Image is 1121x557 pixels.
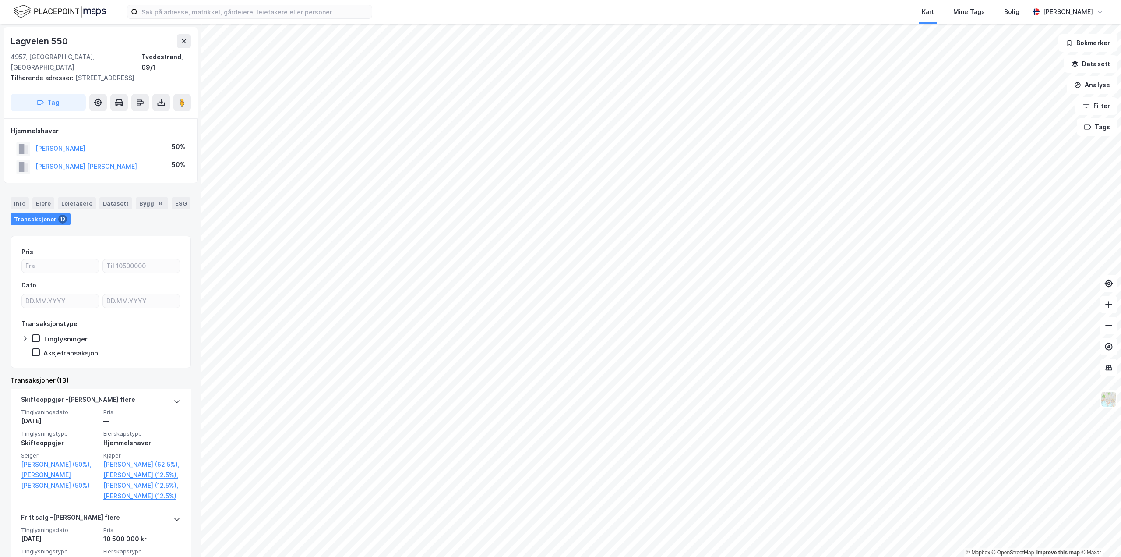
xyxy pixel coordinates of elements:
[43,335,88,343] div: Tinglysninger
[22,259,99,273] input: Fra
[11,126,190,136] div: Hjemmelshaver
[21,548,98,555] span: Tinglysningstype
[966,550,990,556] a: Mapbox
[156,199,165,208] div: 8
[21,430,98,437] span: Tinglysningstype
[99,197,132,209] div: Datasett
[103,408,180,416] span: Pris
[1064,55,1117,73] button: Datasett
[21,247,33,257] div: Pris
[21,416,98,426] div: [DATE]
[103,416,180,426] div: —
[32,197,54,209] div: Eiere
[21,408,98,416] span: Tinglysningsdato
[21,470,98,491] a: [PERSON_NAME] [PERSON_NAME] (50%)
[21,319,78,329] div: Transaksjonstype
[11,94,86,111] button: Tag
[43,349,98,357] div: Aksjetransaksjon
[1075,97,1117,115] button: Filter
[21,534,98,544] div: [DATE]
[172,160,185,170] div: 50%
[1067,76,1117,94] button: Analyse
[11,213,71,225] div: Transaksjoner
[11,52,141,73] div: 4957, [GEOGRAPHIC_DATA], [GEOGRAPHIC_DATA]
[103,438,180,448] div: Hjemmelshaver
[58,197,96,209] div: Leietakere
[11,34,70,48] div: Lagveien 550
[14,4,106,19] img: logo.f888ab2527a4732fd821a326f86c7f29.svg
[11,197,29,209] div: Info
[1077,515,1121,557] iframe: Chat Widget
[1004,7,1019,17] div: Bolig
[103,526,180,534] span: Pris
[1043,7,1093,17] div: [PERSON_NAME]
[103,459,180,470] a: [PERSON_NAME] (62.5%),
[1058,34,1117,52] button: Bokmerker
[138,5,372,18] input: Søk på adresse, matrikkel, gårdeiere, leietakere eller personer
[21,512,120,526] div: Fritt salg - [PERSON_NAME] flere
[103,548,180,555] span: Eierskapstype
[136,197,168,209] div: Bygg
[141,52,191,73] div: Tvedestrand, 69/1
[22,294,99,308] input: DD.MM.YYYY
[11,74,75,82] span: Tilhørende adresser:
[103,470,180,480] a: [PERSON_NAME] (12.5%),
[21,438,98,448] div: Skifteoppgjør
[21,526,98,534] span: Tinglysningsdato
[103,430,180,437] span: Eierskapstype
[172,142,185,152] div: 50%
[103,452,180,459] span: Kjøper
[992,550,1034,556] a: OpenStreetMap
[172,197,190,209] div: ESG
[21,459,98,470] a: [PERSON_NAME] (50%),
[103,294,180,308] input: DD.MM.YYYY
[922,7,934,17] div: Kart
[103,480,180,491] a: [PERSON_NAME] (12.5%),
[1100,391,1117,408] img: Z
[953,7,985,17] div: Mine Tags
[11,73,184,83] div: [STREET_ADDRESS]
[11,375,191,386] div: Transaksjoner (13)
[21,452,98,459] span: Selger
[103,534,180,544] div: 10 500 000 kr
[1077,118,1117,136] button: Tags
[21,394,135,408] div: Skifteoppgjør - [PERSON_NAME] flere
[103,491,180,501] a: [PERSON_NAME] (12.5%)
[103,259,180,273] input: Til 10500000
[1036,550,1080,556] a: Improve this map
[21,280,36,291] div: Dato
[58,215,67,224] div: 13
